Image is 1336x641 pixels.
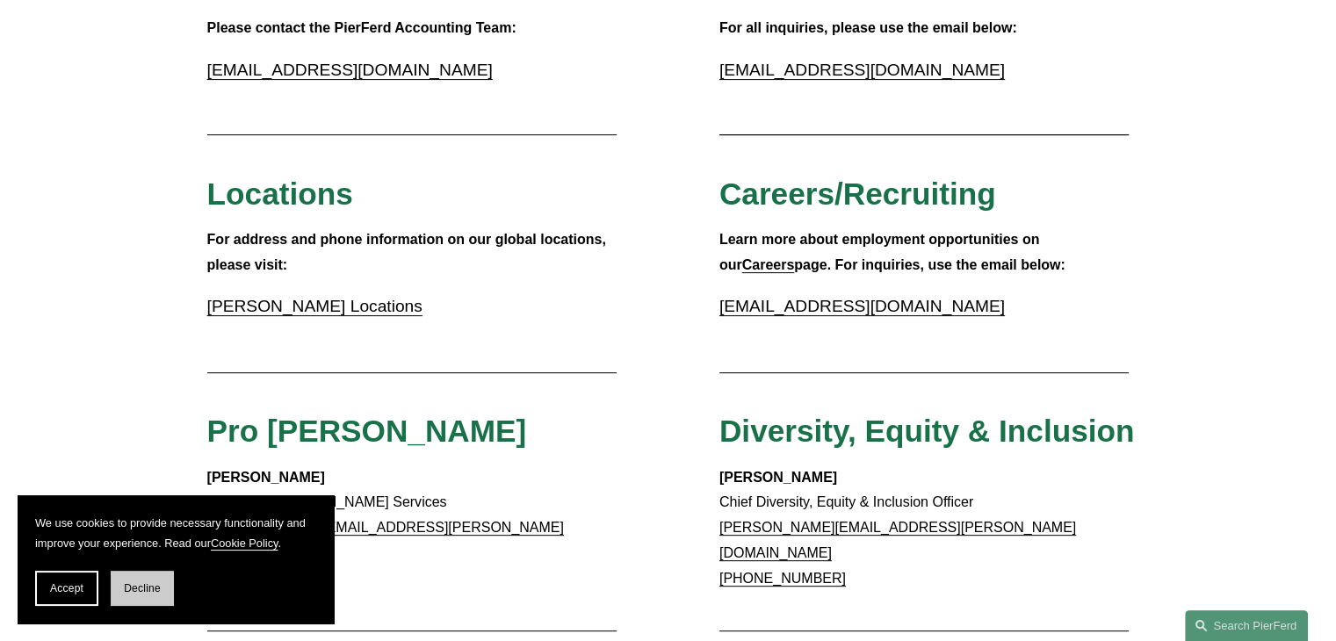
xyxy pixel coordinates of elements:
a: Cookie Policy [211,537,278,550]
a: [PERSON_NAME] Locations [207,297,422,315]
p: Chief Diversity, Equity & Inclusion Officer [719,465,1130,592]
strong: Please contact the PierFerd Accounting Team: [207,20,516,35]
span: Pro [PERSON_NAME] [207,414,527,448]
a: Search this site [1185,610,1308,641]
p: We use cookies to provide necessary functionality and improve your experience. Read our . [35,513,316,553]
span: Careers/Recruiting [719,176,996,211]
a: [PERSON_NAME][EMAIL_ADDRESS][PERSON_NAME][DOMAIN_NAME] [207,520,564,560]
span: Diversity, Equity & Inclusion [719,414,1135,448]
strong: [PERSON_NAME] [207,470,325,485]
a: [EMAIL_ADDRESS][DOMAIN_NAME] [719,61,1005,79]
strong: page. For inquiries, use the email below: [794,257,1065,272]
p: Chair, Pro [PERSON_NAME] Services [207,465,617,592]
span: Decline [124,582,161,594]
section: Cookie banner [18,495,334,623]
span: Locations [207,176,353,211]
a: [PERSON_NAME][EMAIL_ADDRESS][PERSON_NAME][DOMAIN_NAME] [719,520,1076,560]
strong: For address and phone information on our global locations, please visit: [207,232,610,272]
a: [EMAIL_ADDRESS][DOMAIN_NAME] [207,61,493,79]
button: Accept [35,571,98,606]
button: Decline [111,571,174,606]
a: [PHONE_NUMBER] [719,571,846,586]
strong: [PERSON_NAME] [719,470,837,485]
a: Careers [742,257,795,272]
span: Accept [50,582,83,594]
strong: For all inquiries, please use the email below: [719,20,1017,35]
strong: Learn more about employment opportunities on our [719,232,1044,272]
a: [EMAIL_ADDRESS][DOMAIN_NAME] [719,297,1005,315]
